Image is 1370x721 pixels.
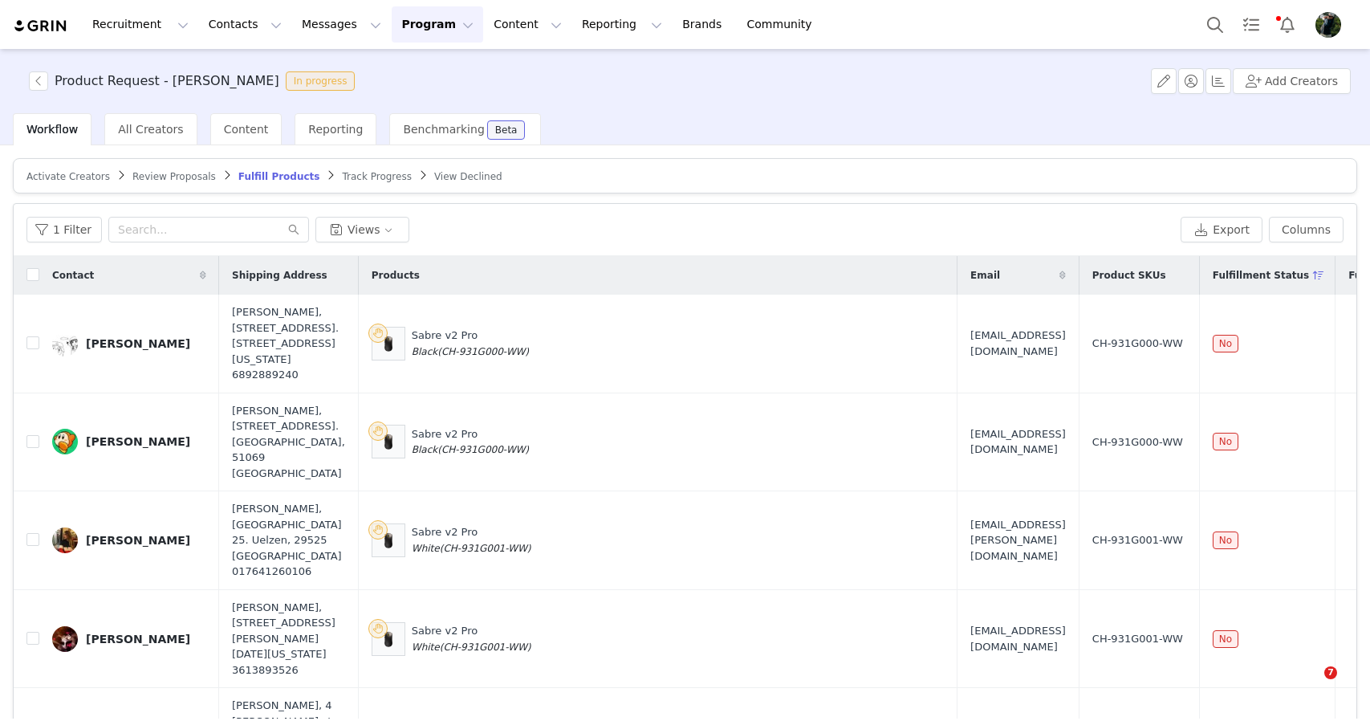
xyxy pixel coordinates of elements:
[26,123,78,136] span: Workflow
[412,524,531,556] div: Sabre v2 Pro
[412,328,529,359] div: Sabre v2 Pro
[970,328,1066,359] span: [EMAIL_ADDRESS][DOMAIN_NAME]
[286,71,356,91] span: In progress
[55,71,279,91] h3: Product Request - [PERSON_NAME]
[108,217,309,242] input: Search...
[232,501,345,580] div: [PERSON_NAME], [GEOGRAPHIC_DATA] 25. Uelzen, 29525 [GEOGRAPHIC_DATA]
[1092,532,1183,548] span: CH-931G001-WW
[52,331,78,356] img: bc00a31e-7f2b-4499-a11b-12b6cdf32a29.jpg
[1291,666,1330,705] iframe: Intercom live chat
[29,71,361,91] span: [object Object]
[52,331,206,356] a: [PERSON_NAME]
[52,429,78,454] img: 90a537ff-a2b3-46b5-9658-cdd5fc1d84f4.jpg
[86,534,190,547] div: [PERSON_NAME]
[86,633,190,646] div: [PERSON_NAME]
[412,444,437,455] span: Black
[412,642,440,653] span: White
[1306,12,1357,38] button: Profile
[1092,268,1166,283] span: Product SKUs
[1324,666,1337,679] span: 7
[199,6,291,43] button: Contacts
[26,171,110,182] span: Activate Creators
[26,217,102,242] button: 1 Filter
[412,623,531,654] div: Sabre v2 Pro
[437,346,529,357] span: (CH-931G000-WW)
[437,444,529,455] span: (CH-931G000-WW)
[86,337,190,350] div: [PERSON_NAME]
[440,642,531,653] span: (CH-931G001-WW)
[673,6,736,43] a: Brands
[372,268,420,283] span: Products
[495,125,518,135] div: Beta
[1233,68,1351,94] button: Add Creators
[315,217,409,242] button: Views
[412,543,440,554] span: White
[118,123,183,136] span: All Creators
[1270,6,1305,43] button: Notifications
[52,429,206,454] a: [PERSON_NAME]
[52,626,206,652] a: [PERSON_NAME]
[970,623,1066,654] span: [EMAIL_ADDRESS][DOMAIN_NAME]
[403,123,484,136] span: Benchmarking
[1092,631,1183,647] span: CH-931G001-WW
[232,403,345,482] div: [PERSON_NAME], [STREET_ADDRESS]. [GEOGRAPHIC_DATA], 51069 [GEOGRAPHIC_DATA]
[440,543,531,554] span: (CH-931G001-WW)
[288,224,299,235] i: icon: search
[1197,6,1233,43] button: Search
[970,268,1000,283] span: Email
[372,426,404,458] img: Product Image
[484,6,571,43] button: Content
[52,528,206,553] a: [PERSON_NAME]
[292,6,391,43] button: Messages
[738,6,829,43] a: Community
[372,524,404,556] img: Product Image
[52,268,94,283] span: Contact
[308,123,363,136] span: Reporting
[970,517,1066,564] span: [EMAIL_ADDRESS][PERSON_NAME][DOMAIN_NAME]
[52,528,78,553] img: 3826ee91-3328-45c7-a840-f27b86d44bd2.jpg
[412,426,529,458] div: Sabre v2 Pro
[392,6,483,43] button: Program
[1234,6,1269,43] a: Tasks
[232,662,345,678] div: 3613893526
[224,123,269,136] span: Content
[232,268,327,283] span: Shipping Address
[372,623,404,655] img: Product Image
[232,304,345,383] div: [PERSON_NAME], [STREET_ADDRESS]. [STREET_ADDRESS][US_STATE]
[132,171,216,182] span: Review Proposals
[342,171,411,182] span: Track Progress
[13,18,69,34] img: grin logo
[232,564,345,580] div: 017641260106
[372,328,404,360] img: Product Image
[1092,336,1183,352] span: CH-931G000-WW
[232,600,345,678] div: [PERSON_NAME], [STREET_ADDRESS][PERSON_NAME][DATE][US_STATE]
[1213,268,1309,283] span: Fulfillment Status
[1269,217,1344,242] button: Columns
[970,426,1066,458] span: [EMAIL_ADDRESS][DOMAIN_NAME]
[83,6,198,43] button: Recruitment
[1315,12,1341,38] img: 4a4670ff-9bcf-4b5c-9bad-ce9df6e53a7a.jpg
[1092,434,1183,450] span: CH-931G000-WW
[86,435,190,448] div: [PERSON_NAME]
[1181,217,1262,242] button: Export
[434,171,502,182] span: View Declined
[232,367,345,383] div: 6892889240
[52,626,78,652] img: 781aa60e-4ff6-4163-b5fd-c78f99643f7e.jpg
[572,6,672,43] button: Reporting
[412,346,437,357] span: Black
[238,171,320,182] span: Fulfill Products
